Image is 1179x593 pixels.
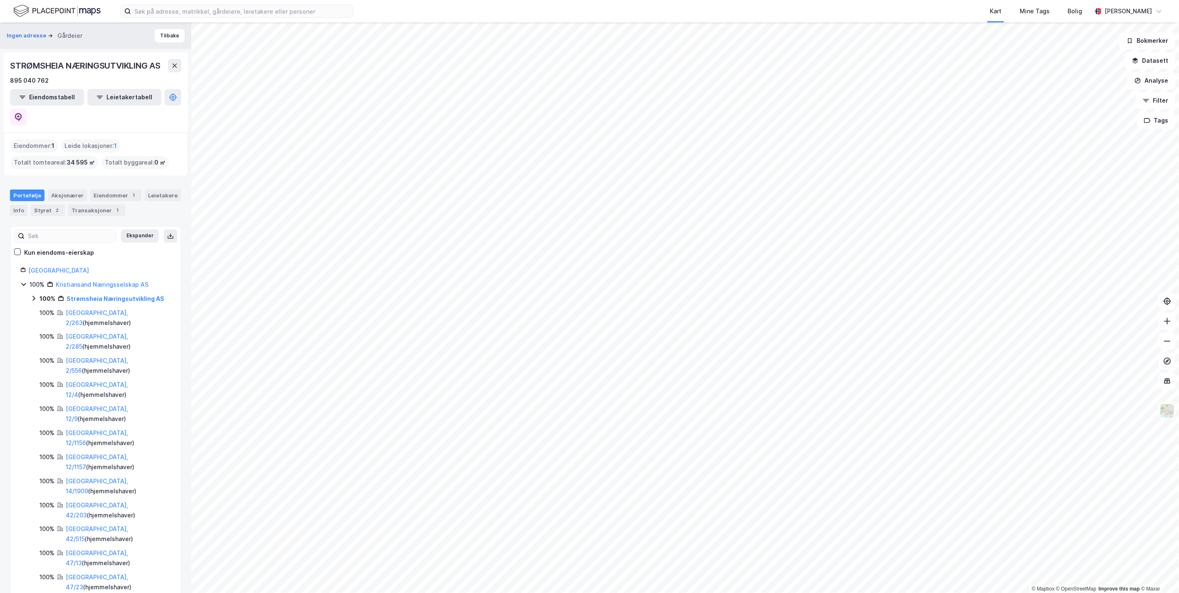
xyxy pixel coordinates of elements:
[1099,586,1140,592] a: Improve this map
[130,191,138,199] div: 1
[66,381,128,398] a: [GEOGRAPHIC_DATA], 12/4
[1127,72,1176,89] button: Analyse
[154,157,166,167] span: 0 ㎡
[10,156,98,169] div: Totalt tomteareal :
[66,309,128,326] a: [GEOGRAPHIC_DATA], 2/263
[66,476,171,496] div: ( hjemmelshaver )
[40,428,54,438] div: 100%
[67,295,164,302] a: Strømsheia Næringsutvikling AS
[40,524,54,534] div: 100%
[66,357,128,374] a: [GEOGRAPHIC_DATA], 2/556
[30,280,44,290] div: 100%
[1159,403,1175,419] img: Z
[40,294,55,304] div: 100%
[1137,553,1179,593] div: Kontrollprogram for chat
[1137,553,1179,593] iframe: Chat Widget
[1136,92,1176,109] button: Filter
[56,281,148,288] a: Kristiansand Næringsselskap AS
[52,141,54,151] span: 1
[121,229,159,243] button: Ekspander
[40,404,54,414] div: 100%
[90,189,141,201] div: Eiendommer
[66,453,128,470] a: [GEOGRAPHIC_DATA], 12/1157
[40,452,54,462] div: 100%
[10,204,27,216] div: Info
[66,548,171,568] div: ( hjemmelshaver )
[66,404,171,424] div: ( hjemmelshaver )
[1105,6,1152,16] div: [PERSON_NAME]
[1056,586,1097,592] a: OpenStreetMap
[10,139,58,153] div: Eiendommer :
[40,308,54,318] div: 100%
[48,189,87,201] div: Aksjonærer
[40,332,54,342] div: 100%
[10,89,84,106] button: Eiendomstabell
[66,524,171,544] div: ( hjemmelshaver )
[25,230,116,242] input: Søk
[66,429,128,446] a: [GEOGRAPHIC_DATA], 12/1156
[24,248,94,258] div: Kun eiendoms-eierskap
[101,156,169,169] div: Totalt byggareal :
[114,141,117,151] span: 1
[155,29,185,42] button: Tilbake
[40,356,54,366] div: 100%
[31,204,65,216] div: Styret
[131,5,353,17] input: Søk på adresse, matrikkel, gårdeiere, leietakere eller personer
[1068,6,1083,16] div: Bolig
[66,549,128,566] a: [GEOGRAPHIC_DATA], 47/13
[145,189,181,201] div: Leietakere
[1125,52,1176,69] button: Datasett
[57,31,82,41] div: Gårdeier
[28,267,89,274] a: [GEOGRAPHIC_DATA]
[40,380,54,390] div: 100%
[40,548,54,558] div: 100%
[10,59,162,72] div: STRØMSHEIA NÆRINGSUTVIKLING AS
[66,477,128,495] a: [GEOGRAPHIC_DATA], 14/1909
[10,189,44,201] div: Portefølje
[66,525,128,542] a: [GEOGRAPHIC_DATA], 42/515
[66,573,128,591] a: [GEOGRAPHIC_DATA], 47/23
[66,332,171,352] div: ( hjemmelshaver )
[66,333,128,350] a: [GEOGRAPHIC_DATA], 2/285
[114,206,122,214] div: 1
[13,4,101,18] img: logo.f888ab2527a4732fd821a326f86c7f29.svg
[1020,6,1050,16] div: Mine Tags
[66,380,171,400] div: ( hjemmelshaver )
[40,500,54,510] div: 100%
[66,308,171,328] div: ( hjemmelshaver )
[10,76,49,86] div: 895 040 762
[53,206,62,214] div: 2
[1032,586,1055,592] a: Mapbox
[66,356,171,376] div: ( hjemmelshaver )
[66,572,171,592] div: ( hjemmelshaver )
[1137,112,1176,129] button: Tags
[66,405,128,422] a: [GEOGRAPHIC_DATA], 12/9
[990,6,1001,16] div: Kart
[66,502,128,519] a: [GEOGRAPHIC_DATA], 42/203
[67,157,95,167] span: 34 595 ㎡
[66,452,171,472] div: ( hjemmelshaver )
[87,89,161,106] button: Leietakertabell
[68,204,125,216] div: Transaksjoner
[66,428,171,448] div: ( hjemmelshaver )
[40,572,54,582] div: 100%
[1120,32,1176,49] button: Bokmerker
[40,476,54,486] div: 100%
[61,139,120,153] div: Leide lokasjoner :
[66,500,171,520] div: ( hjemmelshaver )
[7,32,48,40] button: Ingen adresse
